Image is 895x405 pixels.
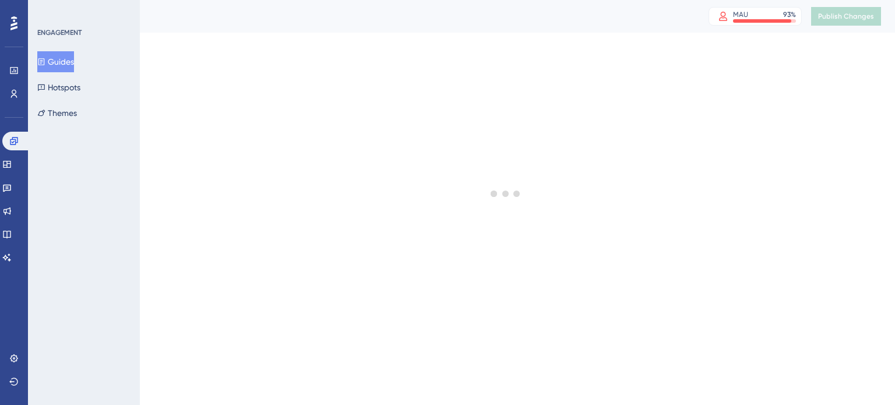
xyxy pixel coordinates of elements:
span: Publish Changes [818,12,874,21]
button: Publish Changes [811,7,881,26]
button: Themes [37,103,77,124]
div: ENGAGEMENT [37,28,82,37]
div: 93 % [783,10,796,19]
div: MAU [733,10,748,19]
button: Guides [37,51,74,72]
button: Hotspots [37,77,80,98]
